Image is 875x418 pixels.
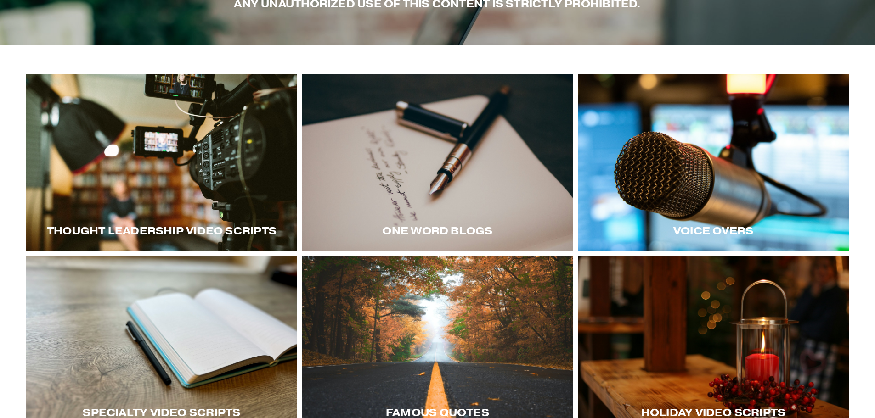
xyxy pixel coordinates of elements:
span: Voice Overs [673,224,753,237]
span: Thought LEadership Video Scripts [47,224,277,237]
span: One word blogs [382,224,492,237]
